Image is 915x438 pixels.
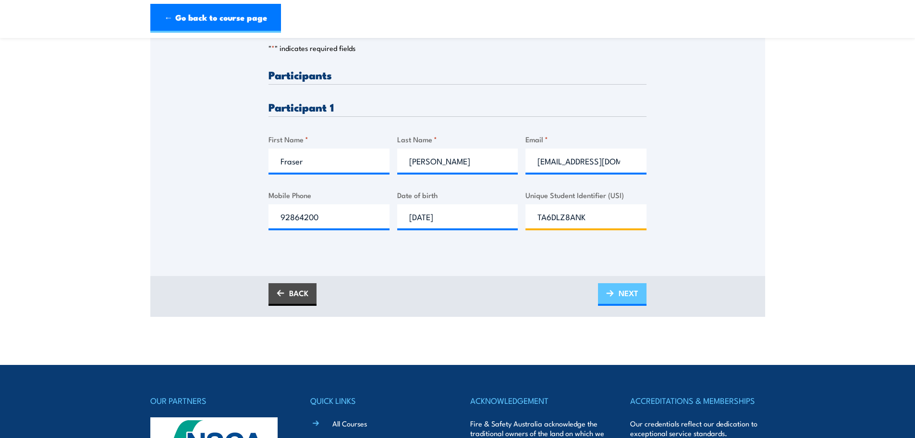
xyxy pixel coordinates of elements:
[630,419,765,438] p: Our credentials reflect our dedication to exceptional service standards.
[470,394,605,407] h4: ACKNOWLEDGEMENT
[630,394,765,407] h4: ACCREDITATIONS & MEMBERSHIPS
[525,189,647,200] label: Unique Student Identifier (USI)
[619,280,638,306] span: NEXT
[310,394,445,407] h4: QUICK LINKS
[268,69,647,80] h3: Participants
[268,283,317,306] a: BACK
[150,394,285,407] h4: OUR PARTNERS
[525,134,647,145] label: Email
[598,283,647,306] a: NEXT
[268,134,390,145] label: First Name
[268,43,647,53] p: " " indicates required fields
[332,418,367,428] a: All Courses
[268,189,390,200] label: Mobile Phone
[397,134,518,145] label: Last Name
[150,4,281,33] a: ← Go back to course page
[268,101,647,113] h3: Participant 1
[397,189,518,200] label: Date of birth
